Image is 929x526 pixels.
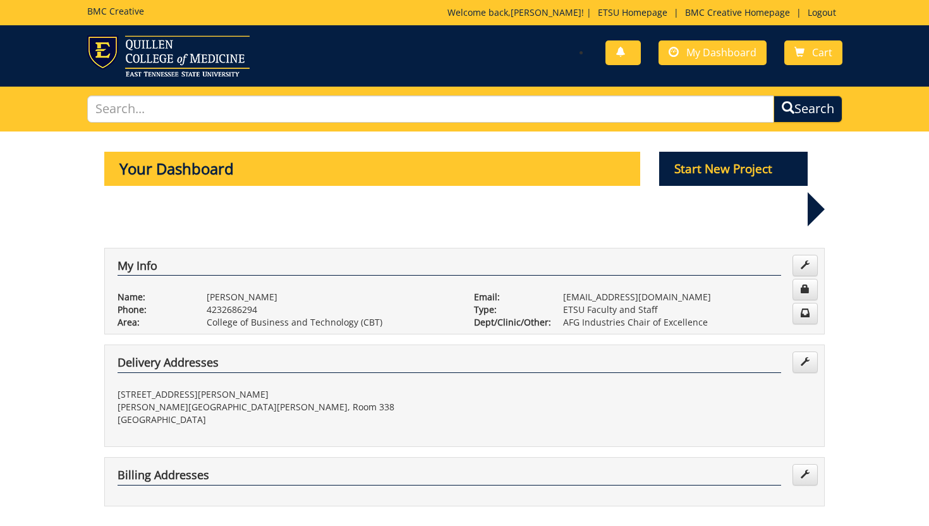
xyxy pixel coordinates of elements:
a: Change Password [792,279,818,300]
p: Email: [474,291,544,303]
p: Area: [118,316,188,329]
a: Edit Addresses [792,464,818,486]
h4: Delivery Addresses [118,357,781,373]
a: Logout [801,6,842,18]
span: My Dashboard [686,46,756,59]
p: Type: [474,303,544,316]
a: ETSU Homepage [592,6,674,18]
p: [GEOGRAPHIC_DATA] [118,413,455,426]
a: BMC Creative Homepage [679,6,796,18]
a: Cart [784,40,842,65]
p: Phone: [118,303,188,316]
p: AFG Industries Chair of Excellence [563,316,811,329]
img: ETSU logo [87,35,250,76]
input: Search... [87,95,774,123]
p: [PERSON_NAME][GEOGRAPHIC_DATA][PERSON_NAME], Room 338 [118,401,455,413]
span: Cart [812,46,832,59]
a: Edit Info [792,255,818,276]
h5: BMC Creative [87,6,144,16]
p: ETSU Faculty and Staff [563,303,811,316]
h4: My Info [118,260,781,276]
p: Start New Project [659,152,808,186]
p: Your Dashboard [104,152,640,186]
p: [STREET_ADDRESS][PERSON_NAME] [118,388,455,401]
h4: Billing Addresses [118,469,781,486]
a: Start New Project [659,164,808,176]
p: 4232686294 [207,303,455,316]
button: Search [774,95,842,123]
a: Edit Addresses [792,352,818,373]
a: My Dashboard [659,40,767,65]
p: Welcome back, ! | | | [447,6,842,19]
p: [EMAIL_ADDRESS][DOMAIN_NAME] [563,291,811,303]
a: Change Communication Preferences [792,303,818,324]
p: College of Business and Technology (CBT) [207,316,455,329]
a: [PERSON_NAME] [511,6,581,18]
p: [PERSON_NAME] [207,291,455,303]
p: Name: [118,291,188,303]
p: Dept/Clinic/Other: [474,316,544,329]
